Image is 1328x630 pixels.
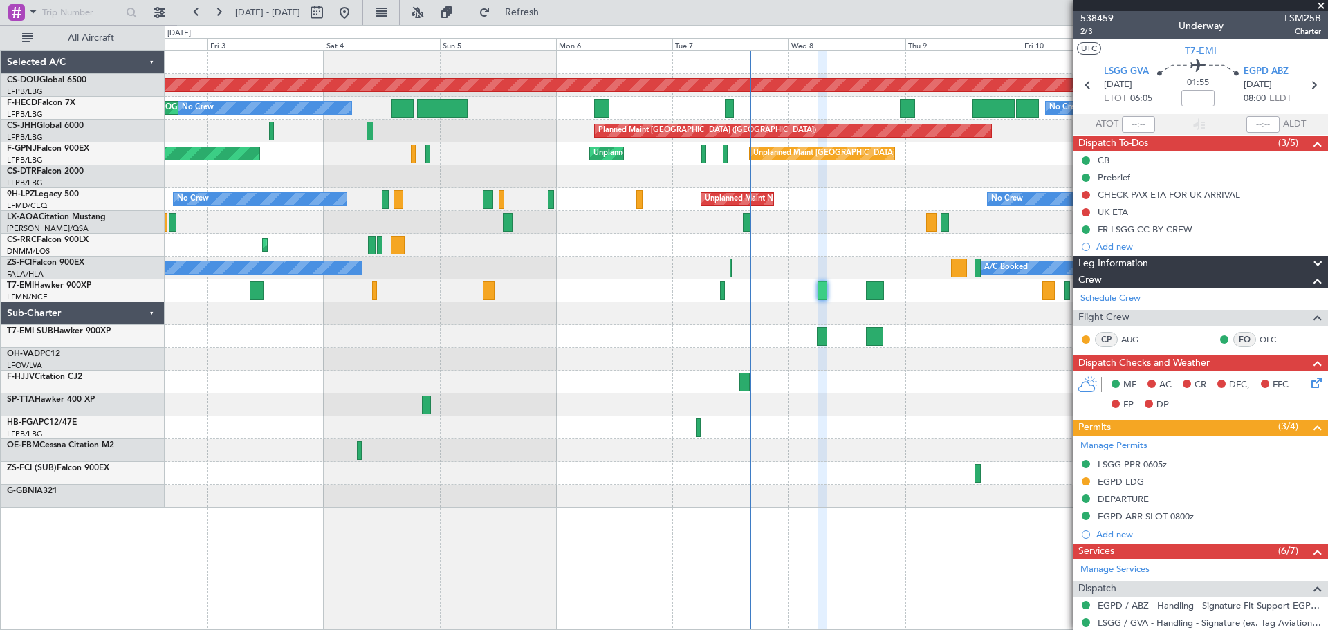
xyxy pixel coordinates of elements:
a: LX-AOACitation Mustang [7,213,106,221]
span: LSM25B [1284,11,1321,26]
div: No Crew [991,189,1023,210]
span: (3/4) [1278,419,1298,434]
a: AUG [1121,333,1152,346]
a: LFMN/NCE [7,292,48,302]
span: ELDT [1269,92,1291,106]
a: Manage Services [1080,563,1150,577]
div: Sun 5 [440,38,556,50]
div: Thu 9 [905,38,1022,50]
span: [DATE] [1244,78,1272,92]
div: No Crew [177,189,209,210]
div: Fri 3 [207,38,324,50]
a: LFPB/LBG [7,109,43,120]
span: OH-VAD [7,350,40,358]
a: LFPB/LBG [7,132,43,142]
span: ETOT [1104,92,1127,106]
span: F-GPNJ [7,145,37,153]
a: ZS-FCIFalcon 900EX [7,259,84,267]
div: CP [1095,332,1118,347]
span: Dispatch Checks and Weather [1078,355,1210,371]
div: Sat 4 [324,38,440,50]
a: LSGG / GVA - Handling - Signature (ex. Tag Aviation) LSGG / GVA [1098,617,1321,629]
a: LFMD/CEQ [7,201,47,211]
a: DNMM/LOS [7,246,50,257]
a: ZS-FCI (SUB)Falcon 900EX [7,464,109,472]
span: Crew [1078,272,1102,288]
span: 01:55 [1187,76,1209,90]
span: 538459 [1080,11,1114,26]
span: MF [1123,378,1136,392]
span: LX-AOA [7,213,39,221]
div: Add new [1096,241,1321,252]
a: [PERSON_NAME]/QSA [7,223,89,234]
div: A/C Booked [984,257,1028,278]
a: OE-FBMCessna Citation M2 [7,441,114,450]
span: LSGG GVA [1104,65,1149,79]
span: Permits [1078,420,1111,436]
span: (6/7) [1278,544,1298,558]
div: No Crew [182,98,214,118]
div: CB [1098,154,1109,166]
span: G-GBNI [7,487,37,495]
div: CHECK PAX ETA FOR UK ARRIVAL [1098,189,1240,201]
span: 08:00 [1244,92,1266,106]
a: FALA/HLA [7,269,44,279]
span: T7-EMI [1185,44,1217,58]
a: 9H-LPZLegacy 500 [7,190,79,198]
span: Dispatch [1078,581,1116,597]
span: CS-DOU [7,76,39,84]
div: Mon 6 [556,38,672,50]
div: Add new [1096,528,1321,540]
a: EGPD / ABZ - Handling - Signature Flt Support EGPD / ABZ [1098,600,1321,611]
div: Wed 8 [788,38,905,50]
span: CS-JHH [7,122,37,130]
div: Planned Maint [GEOGRAPHIC_DATA] ([GEOGRAPHIC_DATA]) [598,120,816,141]
span: T7-EMI [7,281,34,290]
a: HB-FGAPC12/47E [7,418,77,427]
div: FR LSGG CC BY CREW [1098,223,1192,235]
span: CS-DTR [7,167,37,176]
span: DFC, [1229,378,1250,392]
span: 9H-LPZ [7,190,35,198]
span: (3/5) [1278,136,1298,150]
a: LFPB/LBG [7,429,43,439]
div: Unplanned Maint [GEOGRAPHIC_DATA] ([GEOGRAPHIC_DATA]) [593,143,821,164]
span: Charter [1284,26,1321,37]
input: --:-- [1122,116,1155,133]
span: CR [1195,378,1206,392]
span: 2/3 [1080,26,1114,37]
a: F-GPNJFalcon 900EX [7,145,89,153]
span: AC [1159,378,1172,392]
span: SP-TTA [7,396,35,404]
a: LFPB/LBG [7,178,43,188]
a: F-HJJVCitation CJ2 [7,373,82,381]
span: ZS-FCI (SUB) [7,464,57,472]
a: LFOV/LVA [7,360,42,371]
div: UK ETA [1098,206,1128,218]
input: Trip Number [42,2,122,23]
a: OLC [1260,333,1291,346]
span: Refresh [493,8,551,17]
span: F-HJJV [7,373,35,381]
span: Dispatch To-Dos [1078,136,1148,151]
a: Schedule Crew [1080,292,1141,306]
span: Services [1078,544,1114,559]
button: All Aircraft [15,27,150,49]
a: CS-JHHGlobal 6000 [7,122,84,130]
div: No Crew [1049,98,1081,118]
button: UTC [1077,42,1101,55]
div: Underway [1179,19,1224,33]
a: F-HECDFalcon 7X [7,99,75,107]
div: Unplanned Maint [GEOGRAPHIC_DATA] ([GEOGRAPHIC_DATA]) [753,143,981,164]
div: EGPD ARR SLOT 0800z [1098,510,1194,522]
div: LSGG PPR 0605z [1098,458,1167,470]
div: EGPD LDG [1098,476,1144,488]
button: Refresh [472,1,555,24]
div: [DATE] [167,28,191,39]
a: SP-TTAHawker 400 XP [7,396,95,404]
div: FO [1233,332,1256,347]
a: CS-DOUGlobal 6500 [7,76,86,84]
span: T7-EMI SUB [7,327,53,335]
a: LFPB/LBG [7,155,43,165]
span: DP [1156,398,1169,412]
